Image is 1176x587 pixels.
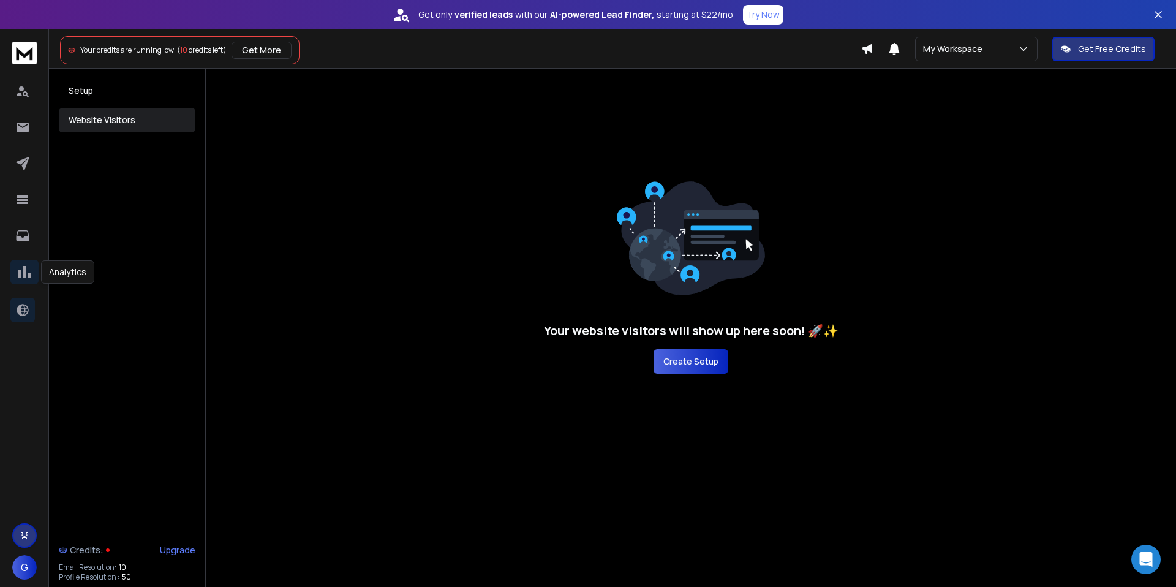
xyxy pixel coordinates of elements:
[747,9,780,21] p: Try Now
[1131,545,1161,574] div: Open Intercom Messenger
[80,45,176,55] span: Your credits are running low!
[418,9,733,21] p: Get only with our starting at $22/mo
[923,43,987,55] p: My Workspace
[59,572,119,582] p: Profile Resolution :
[180,45,187,55] span: 10
[122,572,131,582] span: 50
[12,42,37,64] img: logo
[59,108,195,132] button: Website Visitors
[654,349,728,374] button: Create Setup
[160,544,195,556] div: Upgrade
[1078,43,1146,55] p: Get Free Credits
[12,555,37,580] button: G
[177,45,227,55] span: ( credits left)
[59,78,195,103] button: Setup
[550,9,654,21] strong: AI-powered Lead Finder,
[70,544,104,556] span: Credits:
[743,5,783,25] button: Try Now
[41,260,94,284] div: Analytics
[454,9,513,21] strong: verified leads
[544,322,839,339] h3: Your website visitors will show up here soon! 🚀✨
[59,562,116,572] p: Email Resolution:
[232,42,292,59] button: Get More
[1052,37,1155,61] button: Get Free Credits
[59,538,195,562] a: Credits:Upgrade
[119,562,126,572] span: 10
